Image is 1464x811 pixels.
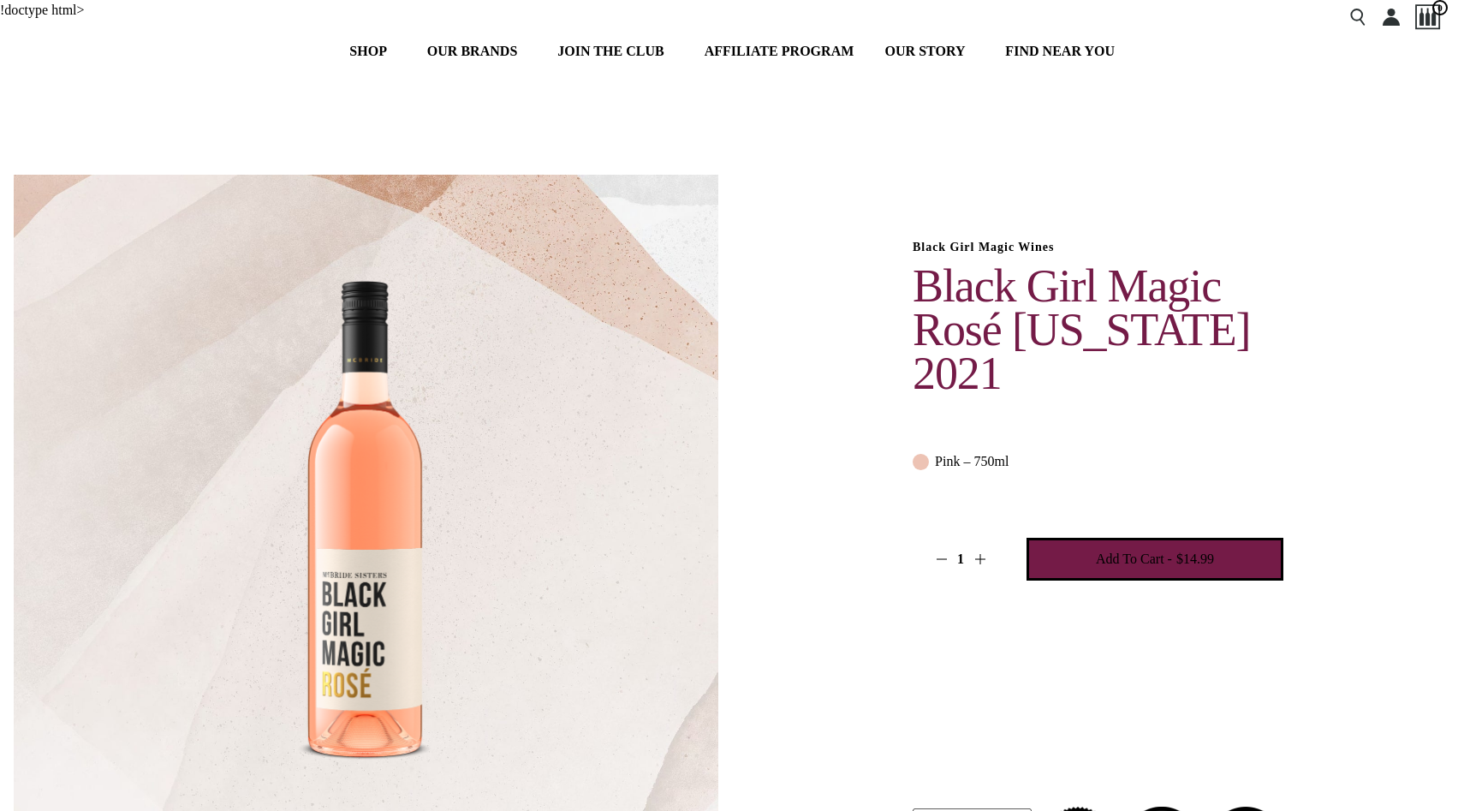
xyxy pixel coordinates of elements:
[913,453,1009,469] p: Pink – 750ml
[957,552,964,566] span: 1
[1176,549,1214,569] span: $14.99
[427,41,518,62] span: OUR BRANDS
[913,241,1283,255] h6: Black Girl Magic Wines
[994,34,1126,69] a: FIND NEAR YOU
[23,9,85,26] button: Mobile Menu Trigger
[546,34,684,69] a: JOIN THE CLUB
[1096,549,1172,569] span: Add To Cart -
[349,41,387,62] span: SHOP
[873,34,985,69] a: OUR STORY
[1005,41,1115,62] span: FIND NEAR YOU
[338,34,408,69] a: SHOP
[913,265,1283,396] h1: Black Girl Magic Rosé [US_STATE] 2021
[557,41,664,62] span: JOIN THE CLUB
[884,41,965,62] span: OUR STORY
[1027,538,1283,581] button: Add To Cart - $14.99
[416,34,539,69] a: OUR BRANDS
[693,34,866,69] a: AFFILIATE PROGRAM
[705,41,854,62] span: AFFILIATE PROGRAM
